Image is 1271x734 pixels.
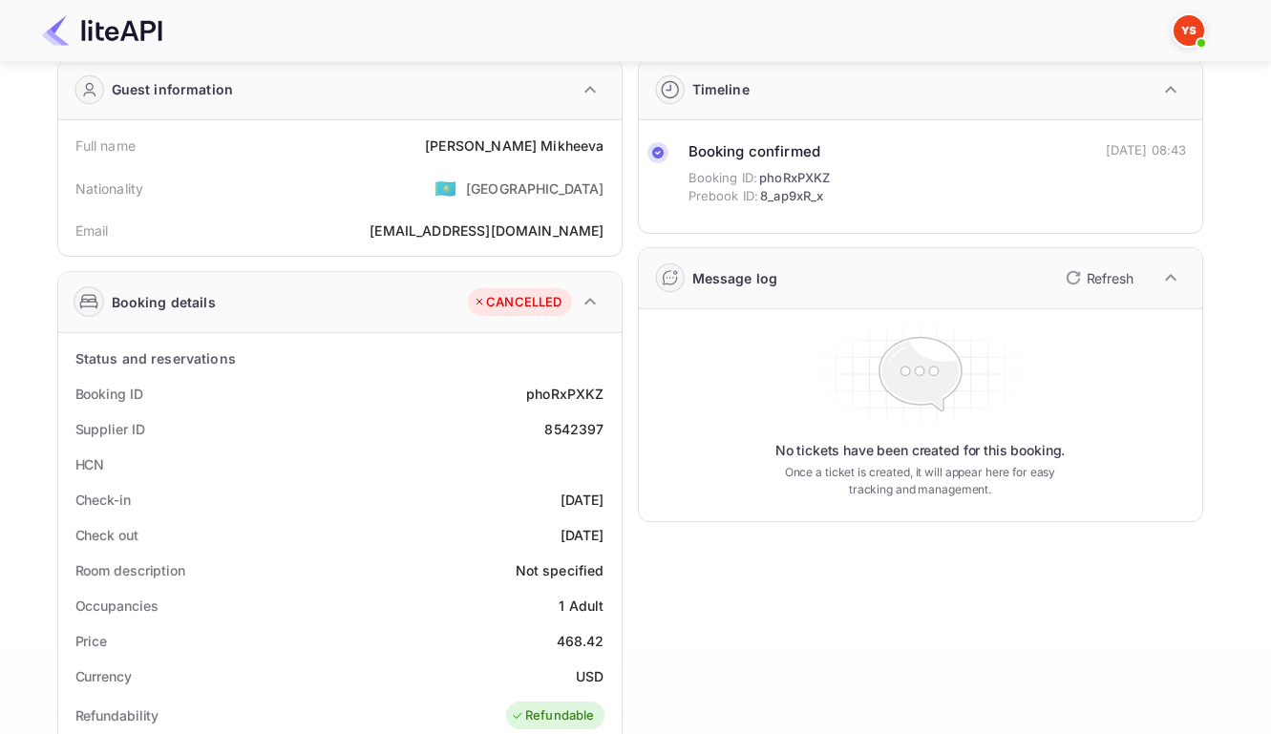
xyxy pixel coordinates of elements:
[1087,268,1133,288] p: Refresh
[42,15,162,46] img: LiteAPI Logo
[75,525,138,545] div: Check out
[1174,15,1204,46] img: Yandex Support
[112,79,234,99] div: Guest information
[75,560,185,580] div: Room description
[425,136,604,156] div: [PERSON_NAME] Mikheeva
[370,220,604,241] div: [EMAIL_ADDRESS][DOMAIN_NAME]
[75,705,159,725] div: Refundability
[75,596,159,616] div: Occupancies
[516,560,604,580] div: Not specified
[75,178,144,199] div: Nationality
[576,666,604,686] div: USD
[692,268,778,288] div: Message log
[75,454,105,474] div: HCN
[561,490,604,510] div: [DATE]
[75,220,109,241] div: Email
[473,293,561,312] div: CANCELLED
[1106,141,1187,160] div: [DATE] 08:43
[544,419,604,439] div: 8542397
[75,490,131,510] div: Check-in
[561,525,604,545] div: [DATE]
[688,169,758,188] span: Booking ID:
[75,136,136,156] div: Full name
[775,441,1066,460] p: No tickets have been created for this booking.
[75,631,108,651] div: Price
[759,169,830,188] span: phoRxPXKZ
[511,706,595,725] div: Refundable
[526,384,604,404] div: phoRxPXKZ
[559,596,604,616] div: 1 Adult
[688,141,831,163] div: Booking confirmed
[75,384,143,404] div: Booking ID
[112,292,216,312] div: Booking details
[688,187,759,206] span: Prebook ID:
[557,631,604,651] div: 468.42
[434,171,456,205] span: United States
[1054,262,1141,293] button: Refresh
[75,666,132,686] div: Currency
[760,187,823,206] span: 8_ap9xR_x
[75,348,236,368] div: Status and reservations
[770,464,1071,498] p: Once a ticket is created, it will appear here for easy tracking and management.
[75,419,145,439] div: Supplier ID
[466,178,604,199] div: [GEOGRAPHIC_DATA]
[692,79,750,99] div: Timeline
